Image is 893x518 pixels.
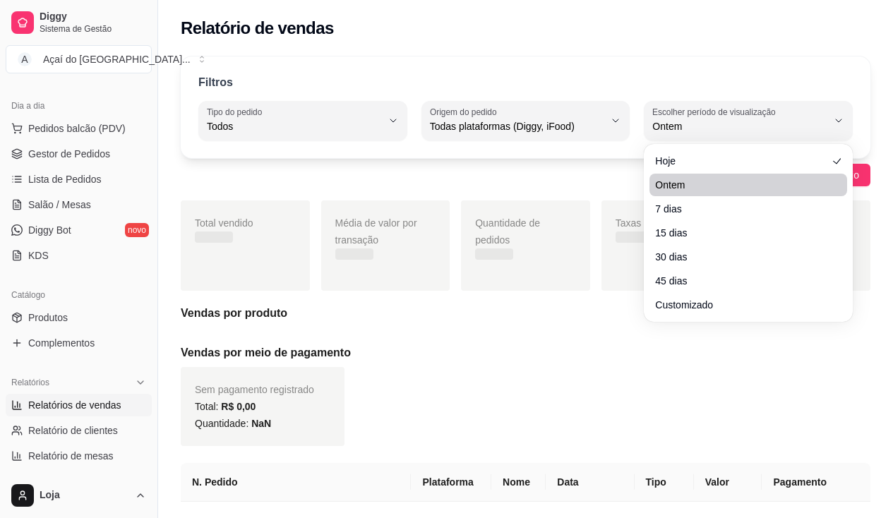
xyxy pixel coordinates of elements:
[18,52,32,66] span: A
[655,154,827,168] span: Hoje
[28,248,49,263] span: KDS
[207,119,382,133] span: Todos
[207,106,267,118] label: Tipo do pedido
[635,463,694,502] th: Tipo
[652,119,827,133] span: Ontem
[652,106,780,118] label: Escolher período de visualização
[655,226,827,240] span: 15 dias
[475,217,540,246] span: Quantidade de pedidos
[40,11,146,23] span: Diggy
[28,121,126,135] span: Pedidos balcão (PDV)
[28,147,110,161] span: Gestor de Pedidos
[6,45,152,73] button: Select a team
[181,463,411,502] th: N. Pedido
[28,423,118,438] span: Relatório de clientes
[195,217,253,229] span: Total vendido
[491,463,546,502] th: Nome
[28,198,91,212] span: Salão / Mesas
[43,52,191,66] div: Açaí do [GEOGRAPHIC_DATA] ...
[198,74,233,91] p: Filtros
[762,463,870,502] th: Pagamento
[655,298,827,312] span: Customizado
[6,95,152,117] div: Dia a dia
[181,344,870,361] h5: Vendas por meio de pagamento
[6,284,152,306] div: Catálogo
[195,418,271,429] span: Quantidade:
[655,202,827,216] span: 7 dias
[430,106,501,118] label: Origem do pedido
[28,223,71,237] span: Diggy Bot
[181,17,334,40] h2: Relatório de vendas
[655,250,827,264] span: 30 dias
[181,305,870,322] h5: Vendas por produto
[28,172,102,186] span: Lista de Pedidos
[28,449,114,463] span: Relatório de mesas
[28,398,121,412] span: Relatórios de vendas
[28,336,95,350] span: Complementos
[430,119,605,133] span: Todas plataformas (Diggy, iFood)
[195,401,256,412] span: Total:
[335,217,417,246] span: Média de valor por transação
[28,311,68,325] span: Produtos
[655,178,827,192] span: Ontem
[546,463,634,502] th: Data
[11,377,49,388] span: Relatórios
[616,217,691,229] span: Taxas de entrega
[40,23,146,35] span: Sistema de Gestão
[655,274,827,288] span: 45 dias
[251,418,271,429] span: NaN
[195,384,314,395] span: Sem pagamento registrado
[411,463,491,502] th: Plataforma
[694,463,762,502] th: Valor
[221,401,256,412] span: R$ 0,00
[40,489,129,502] span: Loja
